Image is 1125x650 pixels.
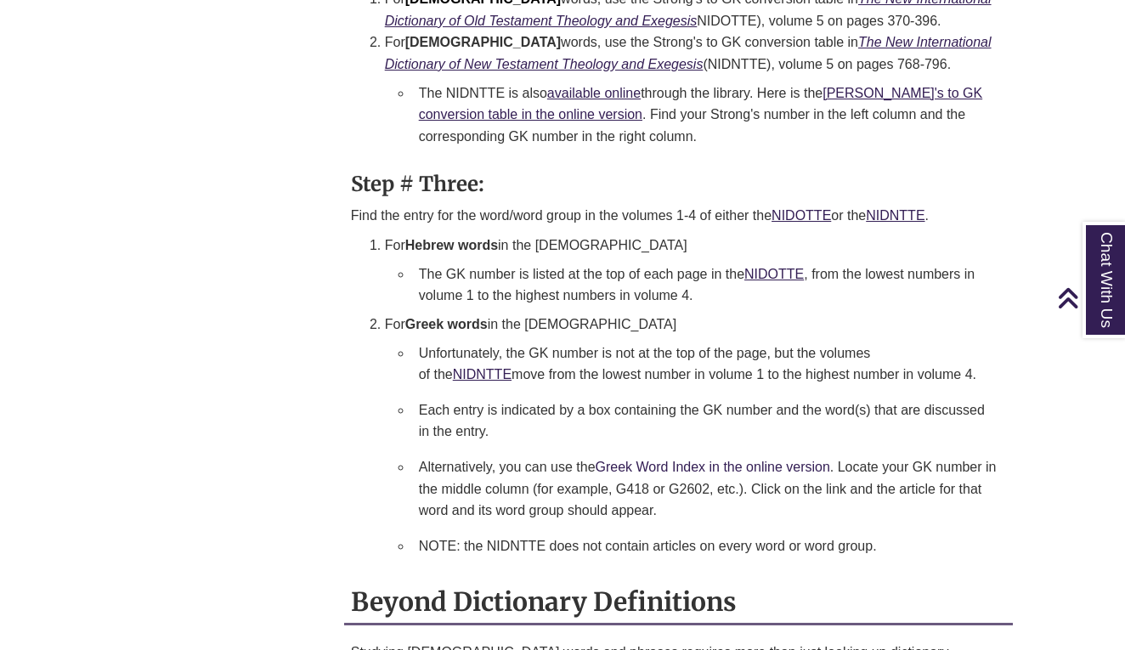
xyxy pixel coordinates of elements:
[405,35,561,49] strong: [DEMOGRAPHIC_DATA]
[596,460,830,474] a: Greek Word Index in the online version
[412,528,1006,564] li: NOTE: the NIDNTTE does not contain articles on every word or word group.
[351,206,1006,226] p: Find the entry for the word/word group in the volumes 1-4 of either the or the .
[412,393,1006,449] li: Each entry is indicated by a box containing the GK number and the word(s) that are discussed in t...
[405,317,488,331] strong: Greek words
[405,238,498,252] strong: Hebrew words
[385,31,1006,154] li: For words, use the Strong's to GK conversion table in (NIDNTTE), volume 5 on pages 768-796.
[385,235,1006,314] li: For in the [DEMOGRAPHIC_DATA]
[1057,286,1121,309] a: Back to Top
[412,257,1006,314] li: The GK number is listed at the top of each page in the , from the lowest numbers in volume 1 to t...
[772,208,831,223] a: NIDOTTE
[547,86,641,100] a: available online
[744,267,804,281] a: NIDOTTE
[412,449,1006,528] li: Alternatively, you can use the . Locate your GK number in the middle column (for example, G418 or...
[412,336,1006,393] li: Unfortunately, the GK number is not at the top of the page, but the volumes of the move from the ...
[866,208,924,223] a: NIDNTTE
[351,171,484,197] strong: Step # Three:
[412,76,1006,155] li: The NIDNTTE is also through the library. Here is the . Find your Strong's number in the left colu...
[385,314,1006,563] li: For in the [DEMOGRAPHIC_DATA]
[344,580,1013,625] h2: Beyond Dictionary Definitions
[385,35,992,71] a: The New International Dictionary of New Testament Theology and Exegesis
[453,367,512,382] a: NIDNTTE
